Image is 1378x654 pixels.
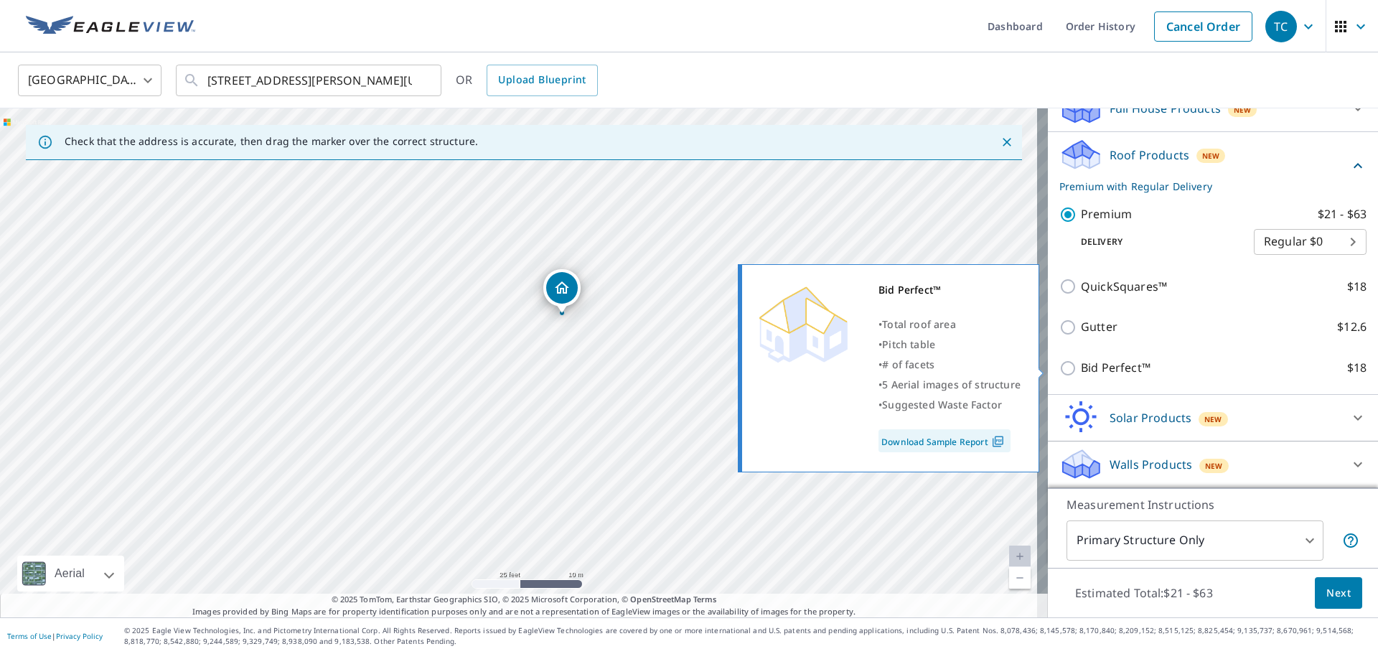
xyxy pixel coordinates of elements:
div: Bid Perfect™ [878,280,1021,300]
p: © 2025 Eagle View Technologies, Inc. and Pictometry International Corp. All Rights Reserved. Repo... [124,625,1371,647]
div: • [878,375,1021,395]
div: Solar ProductsNew [1059,401,1367,435]
img: Pdf Icon [988,435,1008,448]
div: TC [1265,11,1297,42]
button: Next [1315,577,1362,609]
span: Pitch table [882,337,935,351]
span: 5 Aerial images of structure [882,378,1021,391]
p: $18 [1347,278,1367,296]
p: Measurement Instructions [1067,496,1359,513]
p: $18 [1347,359,1367,377]
span: New [1234,104,1252,116]
p: Gutter [1081,318,1117,336]
a: Terms [693,594,717,604]
div: OR [456,65,598,96]
div: • [878,314,1021,335]
span: Your report will include only the primary structure on the property. For example, a detached gara... [1342,532,1359,549]
span: # of facets [882,358,934,371]
div: Full House ProductsNew [1059,91,1367,126]
div: • [878,355,1021,375]
p: Solar Products [1110,409,1191,426]
a: Terms of Use [7,631,52,641]
div: Dropped pin, building 1, Residential property, 3927 Livingston St NW Washington, DC 20015 [543,269,581,314]
img: Premium [753,280,853,366]
p: Roof Products [1110,146,1189,164]
p: Walls Products [1110,456,1192,473]
p: $21 - $63 [1318,205,1367,223]
span: Next [1326,584,1351,602]
span: Total roof area [882,317,956,331]
div: Primary Structure Only [1067,520,1323,561]
p: Premium [1081,205,1132,223]
p: | [7,632,103,640]
p: Estimated Total: $21 - $63 [1064,577,1224,609]
input: Search by address or latitude-longitude [207,60,412,101]
span: Suggested Waste Factor [882,398,1002,411]
a: Current Level 20, Zoom Out [1009,567,1031,589]
span: New [1205,460,1223,472]
div: Aerial [17,556,124,592]
p: Full House Products [1110,100,1221,117]
a: Current Level 20, Zoom In Disabled [1009,546,1031,567]
p: Premium with Regular Delivery [1059,179,1349,194]
button: Close [998,133,1016,151]
a: OpenStreetMap [630,594,690,604]
a: Download Sample Report [878,429,1011,452]
a: Privacy Policy [56,631,103,641]
p: Delivery [1059,235,1254,248]
span: New [1202,150,1220,162]
p: Bid Perfect™ [1081,359,1150,377]
div: Walls ProductsNew [1059,447,1367,482]
div: • [878,335,1021,355]
div: Aerial [50,556,89,592]
div: • [878,395,1021,415]
span: © 2025 TomTom, Earthstar Geographics SIO, © 2025 Microsoft Corporation, © [332,594,717,606]
img: EV Logo [26,16,195,37]
div: Roof ProductsNewPremium with Regular Delivery [1059,138,1367,194]
span: Upload Blueprint [498,71,586,89]
div: Regular $0 [1254,222,1367,262]
p: $12.6 [1337,318,1367,336]
p: QuickSquares™ [1081,278,1167,296]
div: [GEOGRAPHIC_DATA] [18,60,161,101]
p: Check that the address is accurate, then drag the marker over the correct structure. [65,135,478,148]
a: Cancel Order [1154,11,1252,42]
a: Upload Blueprint [487,65,597,96]
span: New [1204,414,1222,425]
